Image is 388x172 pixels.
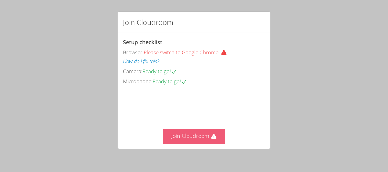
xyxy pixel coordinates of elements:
[144,49,229,56] span: Please switch to Google Chrome.
[123,78,153,85] span: Microphone:
[163,129,225,144] button: Join Cloudroom
[153,78,187,85] span: Ready to go!
[142,68,177,75] span: Ready to go!
[123,38,162,46] span: Setup checklist
[123,57,159,66] button: How do I fix this?
[123,17,173,28] h2: Join Cloudroom
[123,49,144,56] span: Browser:
[123,68,142,75] span: Camera:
